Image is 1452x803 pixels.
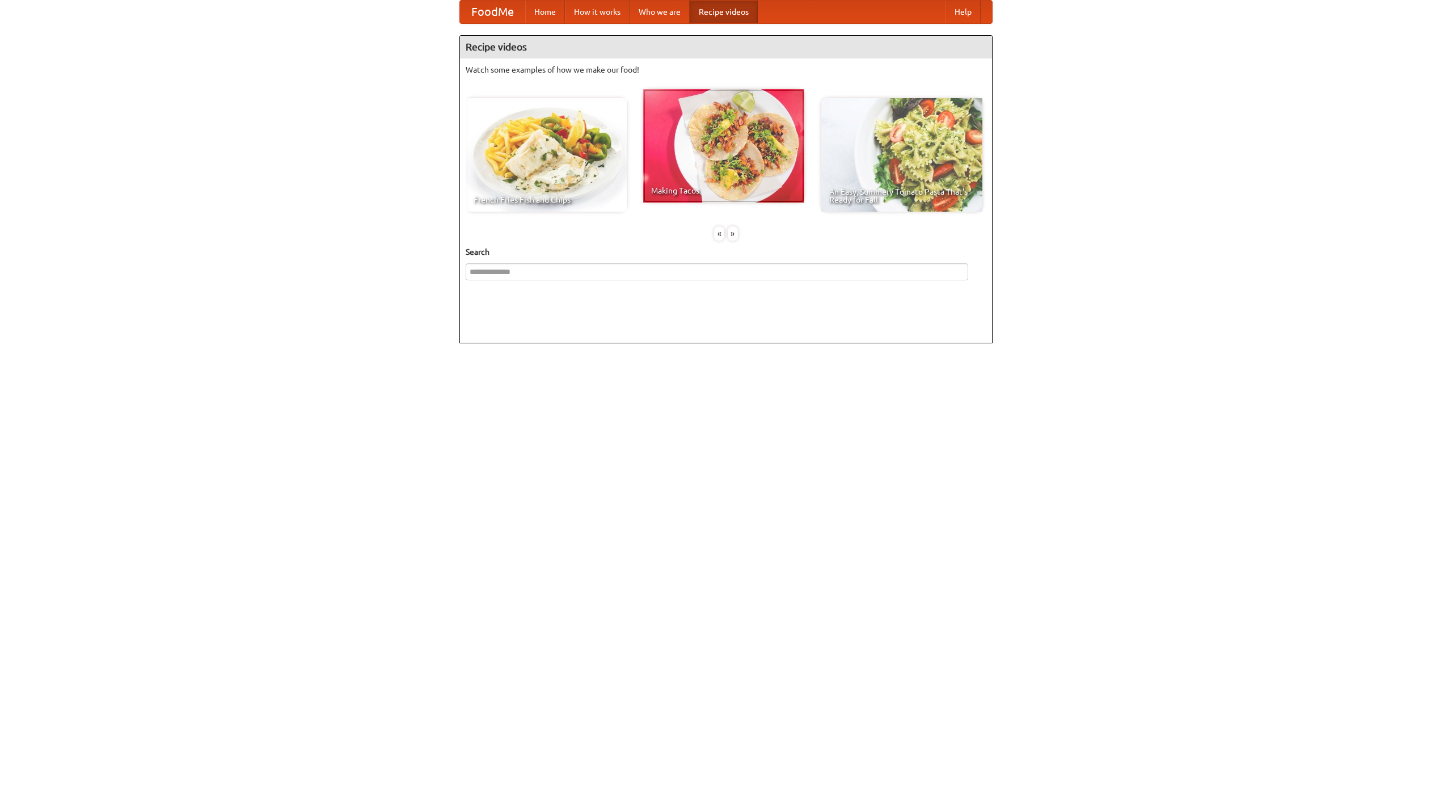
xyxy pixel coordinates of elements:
[829,188,974,204] span: An Easy, Summery Tomato Pasta That's Ready for Fall
[466,64,986,75] p: Watch some examples of how we make our food!
[460,1,525,23] a: FoodMe
[525,1,565,23] a: Home
[460,36,992,58] h4: Recipe videos
[630,1,690,23] a: Who we are
[651,187,796,195] span: Making Tacos
[474,196,619,204] span: French Fries Fish and Chips
[565,1,630,23] a: How it works
[643,89,804,203] a: Making Tacos
[466,246,986,258] h5: Search
[728,226,738,241] div: »
[714,226,724,241] div: «
[821,98,982,212] a: An Easy, Summery Tomato Pasta That's Ready for Fall
[946,1,981,23] a: Help
[466,98,627,212] a: French Fries Fish and Chips
[690,1,758,23] a: Recipe videos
